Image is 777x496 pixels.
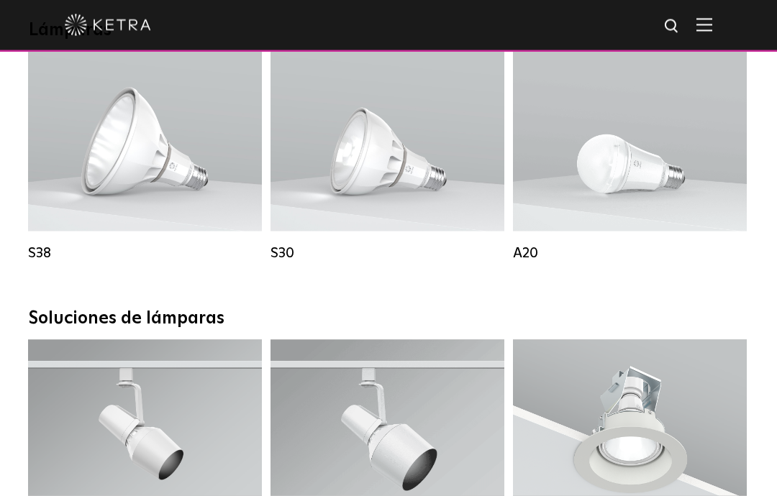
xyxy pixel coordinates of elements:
a: S38 Salida de lúmenes:1100Colores:Blanco / NegroTipo de base:Base Edison E26 / GU24Ángulos de haz... [28,52,262,260]
font: S38 [28,246,51,260]
img: icono de búsqueda [663,18,681,36]
font: S30 [271,246,294,260]
img: Hamburger%20Nav.svg [696,18,712,32]
a: S30 Salida de lúmenes:1100Colores:Blanco / NegroTipo de base:Base Edison E26 / GU24Ángulos de haz... [271,52,504,260]
img: logotipo de ketra 2019 blanco [65,14,151,36]
font: A20 [513,246,538,260]
a: A20 Salida de lúmenes:600/800Colores:Blanco/NegroTipo de base:Base Edison E26/GU24Ángulos de haz:... [513,52,747,260]
font: Soluciones de lámparas [29,310,224,327]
